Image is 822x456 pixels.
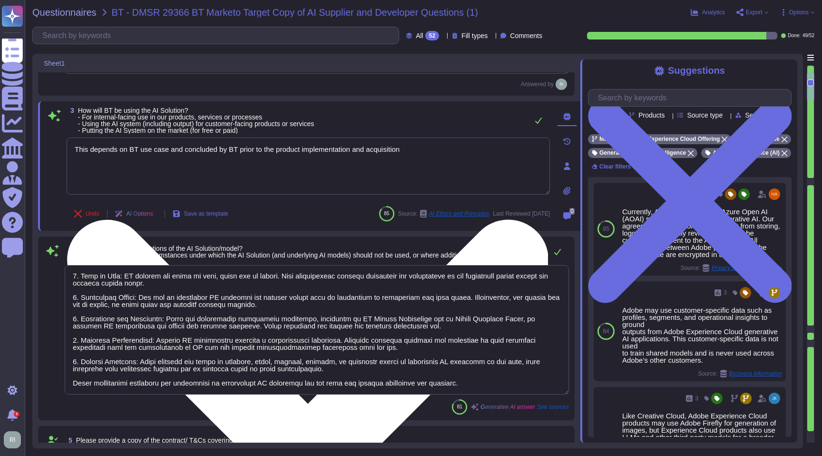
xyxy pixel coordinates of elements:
[78,107,314,134] span: How will BT be using the AI Solution? - For internal-facing use in our products, services or proc...
[425,31,439,40] div: 52
[603,226,609,232] span: 85
[702,10,725,15] span: Analytics
[603,328,609,334] span: 84
[461,32,488,39] span: Fill types
[65,248,72,255] span: 4
[44,60,65,67] span: Sheet1
[695,396,698,401] span: 3
[729,371,782,377] span: Business information
[38,27,399,44] input: Search by keywords
[510,32,542,39] span: Comments
[769,393,780,404] img: user
[384,211,389,216] span: 85
[2,429,28,450] button: user
[698,370,782,377] span: Source:
[746,10,763,15] span: Export
[14,411,20,417] div: 3
[769,188,780,200] img: user
[521,81,554,87] span: Answered by
[593,89,791,106] input: Search by keywords
[622,307,782,364] div: Adobe may use customer-specific data such as profiles, segments, and operational insights to grou...
[556,79,567,90] img: user
[67,138,550,195] textarea: This depends on BT use case and concluded by BT prior to the product implementation and acquisition
[537,404,569,410] span: See sources
[457,404,462,409] span: 81
[691,9,725,16] button: Analytics
[789,10,809,15] span: Options
[65,437,72,444] span: 5
[4,431,21,448] img: user
[67,107,74,114] span: 3
[416,32,423,39] span: All
[569,208,575,215] span: 0
[788,33,801,38] span: Done:
[32,8,97,17] span: Questionnaires
[802,33,814,38] span: 49 / 52
[112,8,478,17] span: BT - DMSR 29366 BT Marketo Target Copy of AI Supplier and Developer Questions (1)
[65,265,569,395] textarea: Lor IP dolorsit ame consect adipi elitseddoei: 7. Temp in Utla: ET dolorem ali enima mi veni, qui...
